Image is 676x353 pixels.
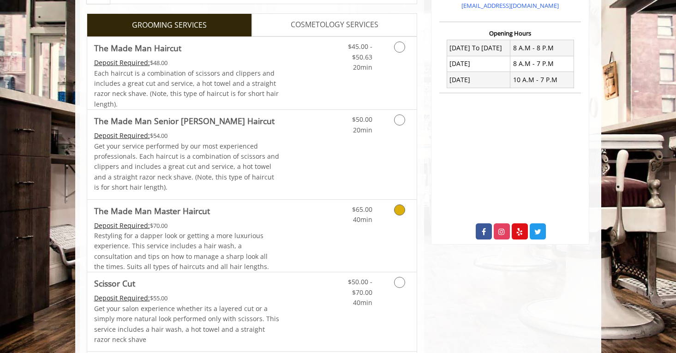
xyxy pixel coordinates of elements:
div: $48.00 [94,58,280,68]
span: $50.00 [352,115,372,124]
span: This service needs some Advance to be paid before we block your appointment [94,131,150,140]
div: $54.00 [94,131,280,141]
span: 40min [353,215,372,224]
b: The Made Man Senior [PERSON_NAME] Haircut [94,114,275,127]
span: Restyling for a dapper look or getting a more luxurious experience. This service includes a hair ... [94,231,269,271]
span: $45.00 - $50.63 [348,42,372,61]
span: COSMETOLOGY SERVICES [291,19,378,31]
b: Scissor Cut [94,277,135,290]
p: Get your service performed by our most experienced professionals. Each haircut is a combination o... [94,141,280,193]
td: 8 A.M - 7 P.M [510,56,574,72]
span: GROOMING SERVICES [132,19,207,31]
b: The Made Man Haircut [94,42,181,54]
a: [EMAIL_ADDRESS][DOMAIN_NAME] [461,1,559,10]
span: $50.00 - $70.00 [348,277,372,296]
p: Get your salon experience whether its a layered cut or a simply more natural look performed only ... [94,304,280,345]
span: 20min [353,126,372,134]
td: [DATE] To [DATE] [447,40,510,56]
div: $55.00 [94,293,280,303]
span: This service needs some Advance to be paid before we block your appointment [94,293,150,302]
span: Each haircut is a combination of scissors and clippers and includes a great cut and service, a ho... [94,69,279,108]
td: [DATE] [447,72,510,88]
span: This service needs some Advance to be paid before we block your appointment [94,221,150,230]
td: 8 A.M - 8 P.M [510,40,574,56]
span: $65.00 [352,205,372,214]
span: 40min [353,298,372,307]
span: 20min [353,63,372,72]
div: $70.00 [94,221,280,231]
td: 10 A.M - 7 P.M [510,72,574,88]
h3: Opening Hours [439,30,581,36]
span: This service needs some Advance to be paid before we block your appointment [94,58,150,67]
b: The Made Man Master Haircut [94,204,210,217]
td: [DATE] [447,56,510,72]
